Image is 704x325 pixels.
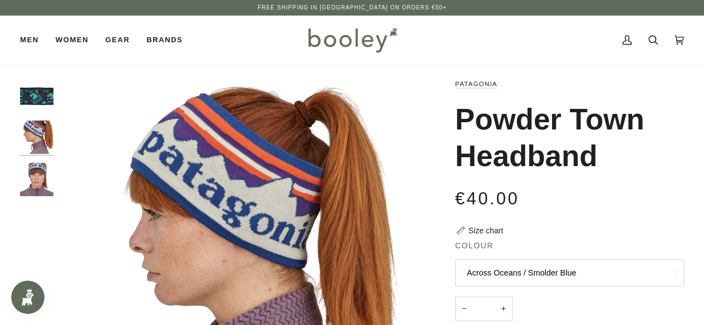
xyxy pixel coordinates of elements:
button: − [455,297,473,322]
img: Patagonia Powder Town Headband - Booley Galway [20,163,53,196]
span: €40.00 [455,189,519,208]
h1: Powder Town Headband [455,101,676,174]
span: Women [56,34,88,46]
span: Colour [455,240,494,252]
img: Patagonia Powder Town Headband - Booley Galway [20,121,53,154]
a: Gear [97,16,138,64]
iframe: Button to open loyalty program pop-up [11,281,45,314]
span: Gear [105,34,130,46]
span: Brands [146,34,183,46]
button: + [494,297,512,322]
input: Quantity [455,297,513,322]
a: Patagonia [455,81,498,87]
img: Patagonia Powder Town Headband Across Oceans: Smolder Blue - Booley Galway [20,78,53,111]
button: Across Oceans / Smolder Blue [455,259,684,287]
a: Men [20,16,47,64]
div: Size chart [469,225,503,237]
p: Free Shipping in [GEOGRAPHIC_DATA] on Orders €50+ [258,3,446,12]
a: Brands [138,16,191,64]
a: Women [47,16,97,64]
span: Men [20,34,39,46]
img: Booley [303,24,401,56]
